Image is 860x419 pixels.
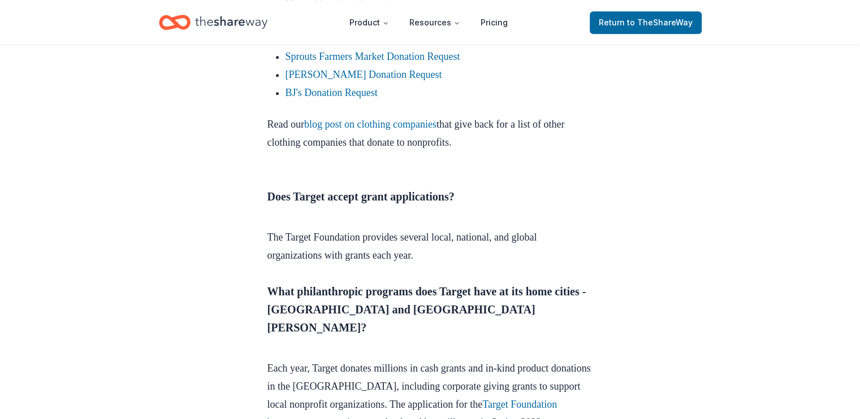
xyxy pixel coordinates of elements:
button: Product [340,11,398,34]
p: The Target Foundation provides several local, national, and global organizations with grants each... [267,228,593,282]
a: Pricing [472,11,517,34]
p: Read our that give back for a list of other clothing companies that donate to nonprofits. [267,115,593,151]
h3: Does Target accept grant applications? [267,187,593,224]
a: Returnto TheShareWay [590,11,702,34]
a: Sprouts Farmers Market Donation Request [286,51,460,62]
button: Resources [400,11,469,34]
a: Home [159,9,267,36]
span: to TheShareWay [627,18,693,27]
nav: Main [340,9,517,36]
h3: What philanthropic programs does Target have at its home cities - [GEOGRAPHIC_DATA] and [GEOGRAPH... [267,282,593,355]
a: blog post on clothing companies [304,119,437,130]
a: BJ's Donation Request [286,87,378,98]
a: [PERSON_NAME] Donation Request [286,69,442,80]
span: Return [599,16,693,29]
